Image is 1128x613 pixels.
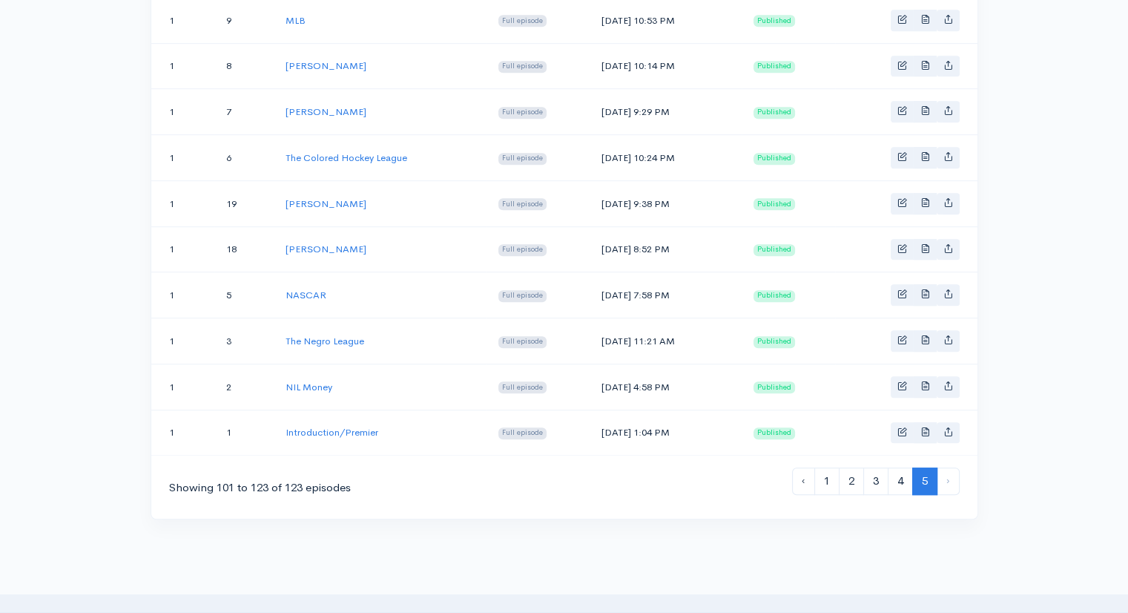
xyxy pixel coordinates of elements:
span: Published [753,15,795,27]
div: Showing 101 to 123 of 123 episodes [169,479,351,496]
a: « Previous [792,468,815,495]
a: [PERSON_NAME] [286,59,366,72]
td: 1 [151,272,215,318]
span: Published [753,107,795,119]
div: Basic example [891,101,960,122]
span: Published [753,198,795,210]
td: 6 [214,135,274,181]
span: 5 [912,468,937,495]
a: 1 [814,468,840,495]
span: Full episode [498,244,547,256]
td: [DATE] 4:58 PM [590,364,742,410]
td: 18 [214,226,274,272]
li: Next » [937,468,960,495]
td: [DATE] 10:24 PM [590,135,742,181]
td: 1 [214,410,274,455]
td: 1 [151,410,215,455]
td: [DATE] 1:04 PM [590,410,742,455]
td: 1 [151,226,215,272]
td: 19 [214,180,274,226]
a: 3 [863,468,888,495]
div: Basic example [891,330,960,352]
td: 5 [214,272,274,318]
span: Published [753,153,795,165]
span: Full episode [498,153,547,165]
span: Full episode [498,198,547,210]
div: Basic example [891,284,960,306]
span: Full episode [498,15,547,27]
div: Basic example [891,376,960,398]
td: 1 [151,89,215,135]
td: 1 [151,135,215,181]
div: Basic example [891,147,960,168]
td: [DATE] 7:58 PM [590,272,742,318]
td: 1 [151,364,215,410]
span: Full episode [498,381,547,393]
a: NIL Money [286,381,332,393]
span: Published [753,244,795,256]
span: Published [753,61,795,73]
div: Basic example [891,56,960,77]
span: Full episode [498,61,547,73]
td: [DATE] 9:38 PM [590,180,742,226]
div: Basic example [891,10,960,31]
span: Full episode [498,427,547,439]
div: Basic example [891,239,960,260]
td: 1 [151,318,215,364]
span: Full episode [498,107,547,119]
td: 1 [151,43,215,89]
td: [DATE] 11:21 AM [590,318,742,364]
span: Published [753,290,795,302]
a: 2 [839,468,864,495]
td: 7 [214,89,274,135]
a: The Negro League [286,335,364,347]
span: Full episode [498,336,547,348]
a: [PERSON_NAME] [286,243,366,255]
a: Introduction/Premier [286,426,378,439]
td: [DATE] 8:52 PM [590,226,742,272]
td: 2 [214,364,274,410]
a: NASCAR [286,289,326,301]
td: [DATE] 9:29 PM [590,89,742,135]
a: 4 [888,468,913,495]
a: [PERSON_NAME] [286,197,366,210]
span: Published [753,381,795,393]
td: 1 [151,180,215,226]
a: [PERSON_NAME] [286,105,366,118]
div: Basic example [891,422,960,444]
td: 3 [214,318,274,364]
span: Published [753,336,795,348]
span: Published [753,427,795,439]
span: Full episode [498,290,547,302]
a: MLB [286,14,306,27]
td: 8 [214,43,274,89]
td: [DATE] 10:14 PM [590,43,742,89]
div: Basic example [891,193,960,214]
a: The Colored Hockey League [286,151,407,164]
